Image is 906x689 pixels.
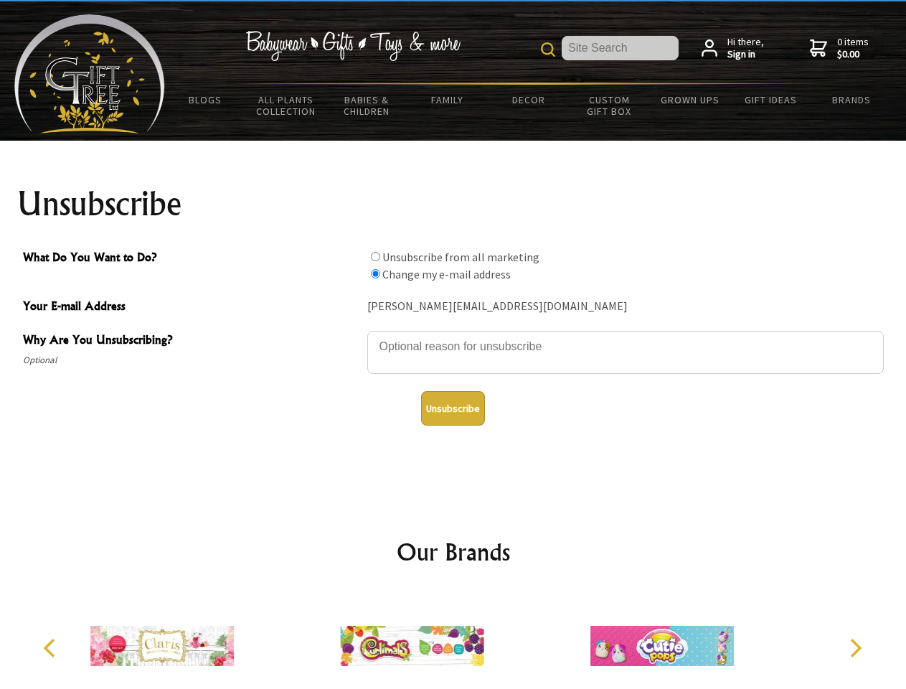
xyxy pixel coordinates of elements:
[36,632,67,664] button: Previous
[382,250,539,264] label: Unsubscribe from all marketing
[23,352,360,369] span: Optional
[17,187,890,221] h1: Unsubscribe
[730,85,811,115] a: Gift Ideas
[367,331,884,374] textarea: Why Are You Unsubscribing?
[727,48,764,61] strong: Sign in
[165,85,246,115] a: BLOGS
[727,36,764,61] span: Hi there,
[326,85,407,126] a: Babies & Children
[541,42,555,57] img: product search
[811,85,892,115] a: Brands
[569,85,650,126] a: Custom Gift Box
[246,85,327,126] a: All Plants Collection
[562,36,679,60] input: Site Search
[14,14,165,133] img: Babyware - Gifts - Toys and more...
[23,248,360,269] span: What Do You Want to Do?
[245,31,461,61] img: Babywear - Gifts - Toys & more
[702,36,764,61] a: Hi there,Sign in
[488,85,569,115] a: Decor
[421,391,485,426] button: Unsubscribe
[371,269,380,278] input: What Do You Want to Do?
[23,297,360,318] span: Your E-mail Address
[29,535,878,569] h2: Our Brands
[382,267,511,281] label: Change my e-mail address
[367,296,884,318] div: [PERSON_NAME][EMAIL_ADDRESS][DOMAIN_NAME]
[23,331,360,352] span: Why Are You Unsubscribing?
[837,48,869,61] strong: $0.00
[371,252,380,261] input: What Do You Want to Do?
[810,36,869,61] a: 0 items$0.00
[649,85,730,115] a: Grown Ups
[839,632,871,664] button: Next
[837,35,869,61] span: 0 items
[407,85,489,115] a: Family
